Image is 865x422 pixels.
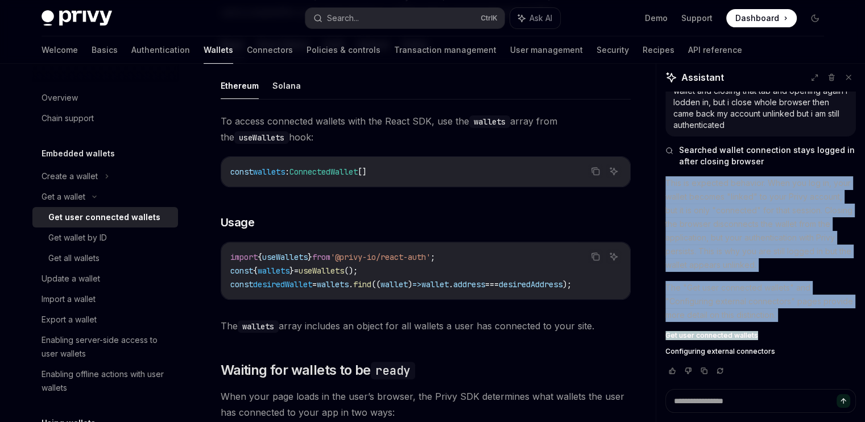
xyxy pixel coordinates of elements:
a: Get all wallets [32,248,178,268]
div: when i login my account thorugh connecting wallet and closing that tab and opening again i lodden... [673,74,848,131]
span: { [258,252,262,262]
div: Get user connected wallets [48,210,160,224]
a: Import a wallet [32,289,178,309]
span: useWallets [262,252,308,262]
span: } [289,266,294,276]
span: } [308,252,312,262]
a: Export a wallet [32,309,178,330]
div: Enabling server-side access to user wallets [42,333,171,361]
code: useWallets [234,131,289,144]
span: [] [358,167,367,177]
span: import [230,252,258,262]
span: To access connected wallets with the React SDK, use the array from the hook: [221,113,631,145]
span: Assistant [681,71,724,84]
span: Configuring external connectors [665,347,775,356]
span: desiredWallet [253,279,312,289]
a: Security [597,36,629,64]
a: Get user connected wallets [32,207,178,227]
span: Searched wallet connection stays logged in after closing browser [679,144,856,167]
span: const [230,279,253,289]
button: Ask AI [606,164,621,179]
span: Ask AI [529,13,552,24]
a: API reference [688,36,742,64]
button: Searched wallet connection stays logged in after closing browser [665,144,856,167]
a: Get wallet by ID [32,227,178,248]
a: Policies & controls [307,36,380,64]
span: Ctrl K [481,14,498,23]
p: The "Get user connected wallets" and "Configuring external connectors" pages provide more detail ... [665,281,856,322]
div: Get wallet by ID [48,231,107,245]
span: find [353,279,371,289]
span: . [449,279,453,289]
span: Waiting for wallets to be [221,361,415,379]
span: const [230,266,253,276]
span: '@privy-io/react-auth' [330,252,431,262]
span: Usage [221,214,255,230]
span: . [349,279,353,289]
div: Enabling offline actions with user wallets [42,367,171,395]
div: Get a wallet [42,190,85,204]
a: Dashboard [726,9,797,27]
a: User management [510,36,583,64]
button: Ethereum [221,72,259,99]
span: === [485,279,499,289]
a: Get user connected wallets [665,331,856,340]
a: Basics [92,36,118,64]
button: Ask AI [606,249,621,264]
div: Search... [327,11,359,25]
span: = [312,279,317,289]
button: Send message [837,394,850,408]
span: ; [431,252,435,262]
span: wallet [421,279,449,289]
div: Chain support [42,111,94,125]
div: Get all wallets [48,251,100,265]
span: address [453,279,485,289]
button: Copy the contents from the code block [588,249,603,264]
span: Get user connected wallets [665,331,758,340]
p: This is expected behavior. When you log in, your wallet becomes "linked" to your Privy account, b... [665,176,856,272]
div: Import a wallet [42,292,96,306]
button: Copy the contents from the code block [588,164,603,179]
span: const [230,167,253,177]
span: (( [371,279,380,289]
a: Support [681,13,713,24]
code: wallets [469,115,510,128]
div: Update a wallet [42,272,100,286]
a: Recipes [643,36,674,64]
img: dark logo [42,10,112,26]
button: Solana [272,72,301,99]
span: ); [562,279,572,289]
button: Search...CtrlK [305,8,504,28]
span: ConnectedWallet [289,167,358,177]
span: Dashboard [735,13,779,24]
span: wallet [380,279,408,289]
a: Welcome [42,36,78,64]
div: Create a wallet [42,169,98,183]
span: When your page loads in the user’s browser, the Privy SDK determines what wallets the user has co... [221,388,631,420]
a: Authentication [131,36,190,64]
a: Chain support [32,108,178,129]
a: Overview [32,88,178,108]
code: ready [371,362,415,379]
span: useWallets [299,266,344,276]
button: Toggle dark mode [806,9,824,27]
span: The array includes an object for all wallets a user has connected to your site. [221,318,631,334]
span: : [285,167,289,177]
span: => [412,279,421,289]
span: ) [408,279,412,289]
span: from [312,252,330,262]
a: Connectors [247,36,293,64]
a: Transaction management [394,36,496,64]
span: desiredAddress [499,279,562,289]
a: Demo [645,13,668,24]
a: Wallets [204,36,233,64]
code: wallets [238,320,279,333]
a: Enabling server-side access to user wallets [32,330,178,364]
a: Enabling offline actions with user wallets [32,364,178,398]
span: wallets [317,279,349,289]
span: wallets [253,167,285,177]
a: Update a wallet [32,268,178,289]
button: Ask AI [510,8,560,28]
span: { [253,266,258,276]
span: wallets [258,266,289,276]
